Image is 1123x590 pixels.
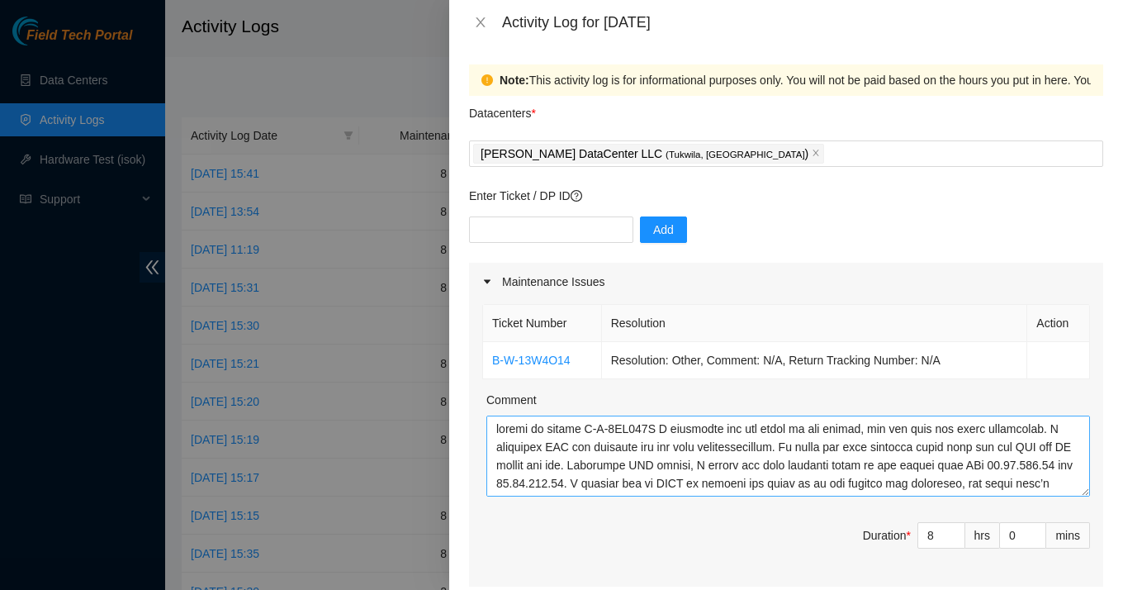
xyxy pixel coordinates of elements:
div: Activity Log for [DATE] [502,13,1103,31]
button: Close [469,15,492,31]
td: Resolution: Other, Comment: N/A, Return Tracking Number: N/A [602,342,1028,379]
div: Duration [863,526,911,545]
textarea: Comment [486,416,1090,497]
div: mins [1046,522,1090,549]
span: exclamation-circle [481,74,493,86]
span: caret-right [482,277,492,287]
span: close [812,149,820,159]
span: close [474,16,487,29]
span: ( Tukwila, [GEOGRAPHIC_DATA] [666,150,805,159]
p: Datacenters [469,96,536,122]
p: Enter Ticket / DP ID [469,187,1103,205]
div: hrs [965,522,1000,549]
p: [PERSON_NAME] DataCenter LLC ) [481,145,808,164]
strong: Note: [500,71,529,89]
th: Resolution [602,305,1028,342]
div: Maintenance Issues [469,263,1103,301]
button: Add [640,216,687,243]
span: question-circle [571,190,582,202]
th: Ticket Number [483,305,602,342]
a: B-W-13W4O14 [492,354,571,367]
span: Add [653,221,674,239]
th: Action [1027,305,1090,342]
label: Comment [486,391,537,409]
